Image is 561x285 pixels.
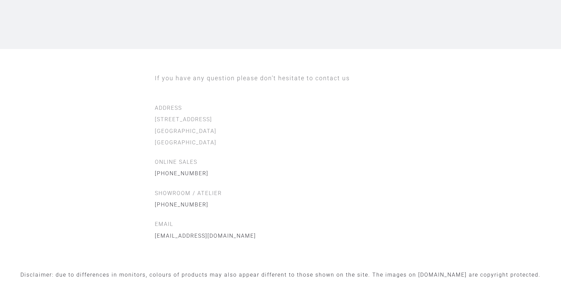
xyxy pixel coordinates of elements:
[155,73,406,84] p: If you have any question please don’t hesitate to contact us
[155,233,256,239] a: [EMAIL_ADDRESS][DOMAIN_NAME]
[155,102,406,148] p: ADDRESS [STREET_ADDRESS] [GEOGRAPHIC_DATA] [GEOGRAPHIC_DATA]
[155,201,208,208] a: [PHONE_NUMBER]
[155,156,406,180] p: ONLINE SALES
[155,219,406,242] p: EMAIL
[155,170,208,177] a: [PHONE_NUMBER]
[155,188,406,211] p: SHOWROOM / ATELIER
